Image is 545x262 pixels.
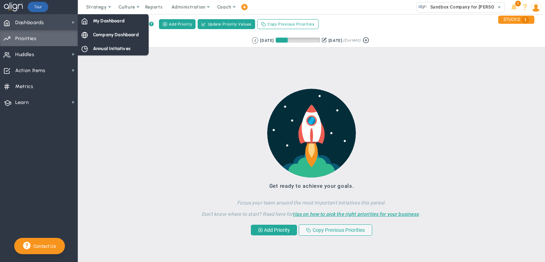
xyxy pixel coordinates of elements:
[515,1,521,6] span: 1
[169,21,192,27] span: Add Priority
[418,2,427,11] img: 33419.Company.photo
[176,195,447,206] h4: Focus your team around the most important initiatives this period.
[427,2,514,12] span: Sandbox Company for [PERSON_NAME]
[329,37,342,44] div: [DATE]
[15,95,29,110] span: Learn
[299,224,372,236] button: Copy Previous Priorities
[176,183,447,189] h3: Get ready to achieve your goals.
[176,206,447,217] h4: Don't know where to start? Read here for .
[119,4,135,10] span: Culture
[198,19,255,29] button: Update Priority Values
[93,45,131,52] span: Annual Initiatives
[257,19,319,29] button: Copy Previous Priorities
[293,211,419,217] a: tips on how to pick the right priorities for your business
[15,31,37,46] span: Priorities
[15,47,34,62] span: Huddles
[494,2,505,12] span: select
[260,37,274,44] div: [DATE]
[276,38,320,43] div: Period Progress: 27% Day 25 of 90 with 65 remaining.
[217,4,231,10] span: Coach
[159,19,196,29] button: Add Priority
[252,37,258,44] button: Go to previous period
[15,15,44,30] span: Dashboards
[85,20,154,29] div: Manage Priorities
[251,225,297,235] button: Add Priority
[15,79,33,94] span: Metrics
[86,4,107,10] span: Strategy
[171,4,205,10] span: Administration
[208,21,252,27] span: Update Priority Values
[343,37,360,44] span: (Current)
[15,63,45,78] span: Action Items
[531,2,541,12] img: 93338.Person.photo
[498,16,534,24] div: STUCKS
[93,17,125,24] span: My Dashboard
[93,31,139,38] span: Company Dashboard
[268,21,314,27] span: Copy Previous Priorities
[522,16,529,23] span: 1
[31,244,56,249] span: Contact Us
